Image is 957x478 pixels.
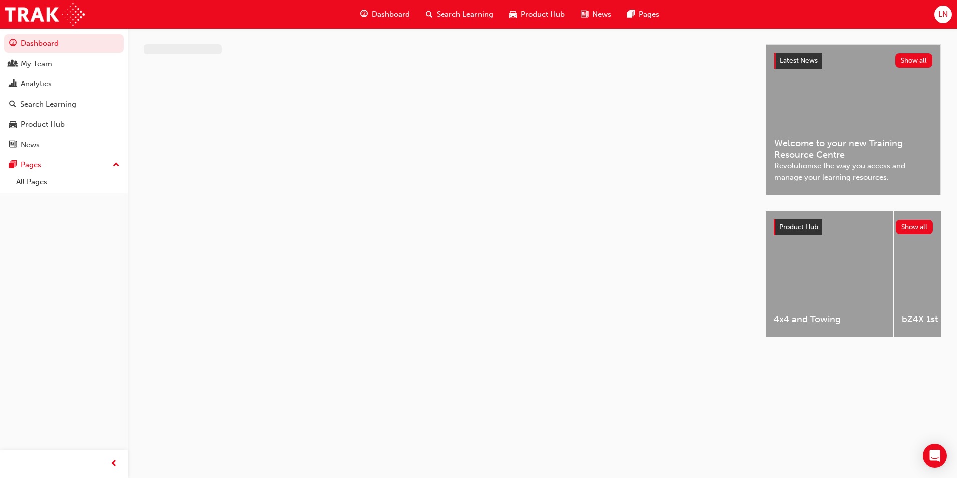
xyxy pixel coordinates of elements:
[21,119,65,130] div: Product Hub
[437,9,493,20] span: Search Learning
[639,9,659,20] span: Pages
[779,223,818,231] span: Product Hub
[5,3,85,26] img: Trak
[896,220,933,234] button: Show all
[21,78,52,90] div: Analytics
[360,8,368,21] span: guage-icon
[4,115,124,134] a: Product Hub
[573,4,619,25] a: news-iconNews
[619,4,667,25] a: pages-iconPages
[4,156,124,174] button: Pages
[9,39,17,48] span: guage-icon
[4,136,124,154] a: News
[581,8,588,21] span: news-icon
[9,60,17,69] span: people-icon
[780,56,818,65] span: Latest News
[426,8,433,21] span: search-icon
[938,9,948,20] span: LN
[4,75,124,93] a: Analytics
[774,138,932,160] span: Welcome to your new Training Resource Centre
[110,458,118,470] span: prev-icon
[12,174,124,190] a: All Pages
[501,4,573,25] a: car-iconProduct Hub
[20,99,76,110] div: Search Learning
[9,161,17,170] span: pages-icon
[4,55,124,73] a: My Team
[923,444,947,468] div: Open Intercom Messenger
[113,159,120,172] span: up-icon
[627,8,635,21] span: pages-icon
[895,53,933,68] button: Show all
[9,141,17,150] span: news-icon
[766,44,941,195] a: Latest NewsShow allWelcome to your new Training Resource CentreRevolutionise the way you access a...
[4,32,124,156] button: DashboardMy TeamAnalyticsSearch LearningProduct HubNews
[4,95,124,114] a: Search Learning
[9,80,17,89] span: chart-icon
[509,8,517,21] span: car-icon
[774,219,933,235] a: Product HubShow all
[774,314,885,325] span: 4x4 and Towing
[774,160,932,183] span: Revolutionise the way you access and manage your learning resources.
[352,4,418,25] a: guage-iconDashboard
[9,120,17,129] span: car-icon
[21,159,41,171] div: Pages
[766,211,893,337] a: 4x4 and Towing
[372,9,410,20] span: Dashboard
[521,9,565,20] span: Product Hub
[934,6,952,23] button: LN
[21,139,40,151] div: News
[774,53,932,69] a: Latest NewsShow all
[21,58,52,70] div: My Team
[4,34,124,53] a: Dashboard
[592,9,611,20] span: News
[9,100,16,109] span: search-icon
[418,4,501,25] a: search-iconSearch Learning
